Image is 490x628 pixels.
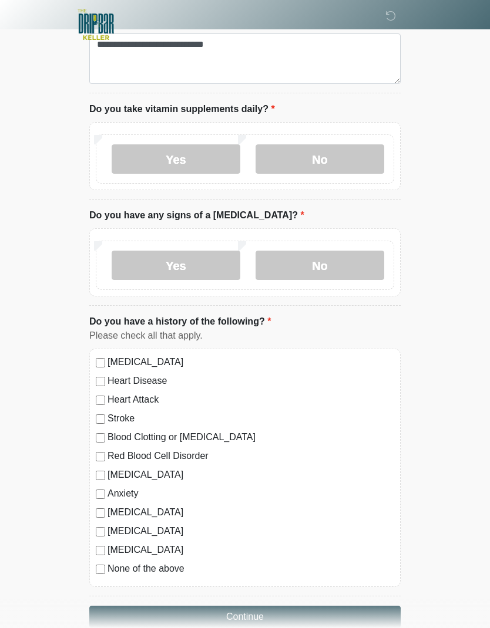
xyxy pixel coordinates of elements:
label: [MEDICAL_DATA] [108,355,394,369]
label: [MEDICAL_DATA] [108,543,394,557]
label: Red Blood Cell Disorder [108,449,394,463]
label: [MEDICAL_DATA] [108,524,394,538]
label: No [256,144,384,174]
label: Heart Attack [108,393,394,407]
label: Anxiety [108,487,394,501]
input: [MEDICAL_DATA] [96,358,105,367]
input: Red Blood Cell Disorder [96,452,105,461]
label: Do you have any signs of a [MEDICAL_DATA]? [89,208,304,222]
img: The DRIPBaR - Keller Logo [78,9,114,40]
div: Please check all that apply. [89,329,401,343]
label: Blood Clotting or [MEDICAL_DATA] [108,430,394,444]
input: [MEDICAL_DATA] [96,471,105,480]
label: Stroke [108,411,394,426]
label: Yes [112,251,240,280]
input: [MEDICAL_DATA] [96,546,105,555]
label: [MEDICAL_DATA] [108,468,394,482]
label: No [256,251,384,280]
input: Stroke [96,414,105,424]
label: Do you take vitamin supplements daily? [89,102,275,116]
input: None of the above [96,565,105,574]
label: Yes [112,144,240,174]
label: Heart Disease [108,374,394,388]
input: Blood Clotting or [MEDICAL_DATA] [96,433,105,443]
input: Heart Attack [96,396,105,405]
input: [MEDICAL_DATA] [96,527,105,536]
input: [MEDICAL_DATA] [96,508,105,518]
input: Anxiety [96,489,105,499]
input: Heart Disease [96,377,105,386]
label: None of the above [108,562,394,576]
button: Continue [89,606,401,628]
label: [MEDICAL_DATA] [108,505,394,519]
label: Do you have a history of the following? [89,315,271,329]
